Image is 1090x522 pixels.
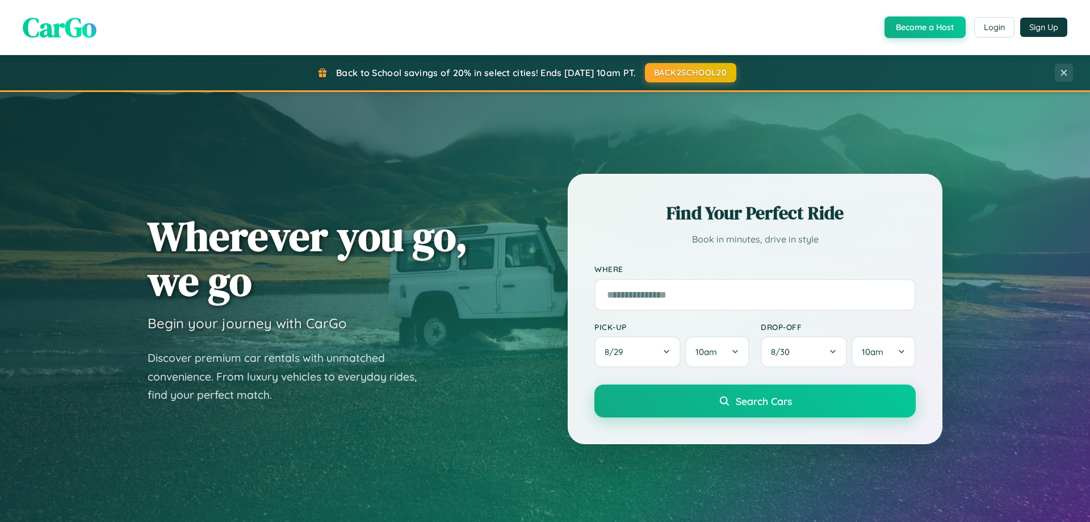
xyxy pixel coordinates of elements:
button: 8/30 [761,336,847,368]
button: 10am [852,336,916,368]
p: Book in minutes, drive in style [594,231,916,248]
span: 8 / 30 [771,346,795,357]
span: 10am [695,346,717,357]
p: Discover premium car rentals with unmatched convenience. From luxury vehicles to everyday rides, ... [148,349,431,404]
button: Login [974,17,1014,37]
h2: Find Your Perfect Ride [594,201,916,225]
button: 10am [685,336,749,368]
label: Where [594,265,916,274]
h1: Wherever you go, we go [148,214,468,303]
button: 8/29 [594,336,681,368]
button: BACK2SCHOOL20 [645,63,736,82]
span: 10am [862,346,883,357]
span: 8 / 29 [605,346,628,357]
button: Sign Up [1020,18,1067,37]
label: Drop-off [761,322,916,332]
h3: Begin your journey with CarGo [148,315,347,332]
button: Search Cars [594,385,916,417]
span: CarGo [23,9,97,46]
span: Search Cars [736,395,792,407]
span: Back to School savings of 20% in select cities! Ends [DATE] 10am PT. [336,67,636,78]
label: Pick-up [594,322,749,332]
button: Become a Host [884,16,966,38]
